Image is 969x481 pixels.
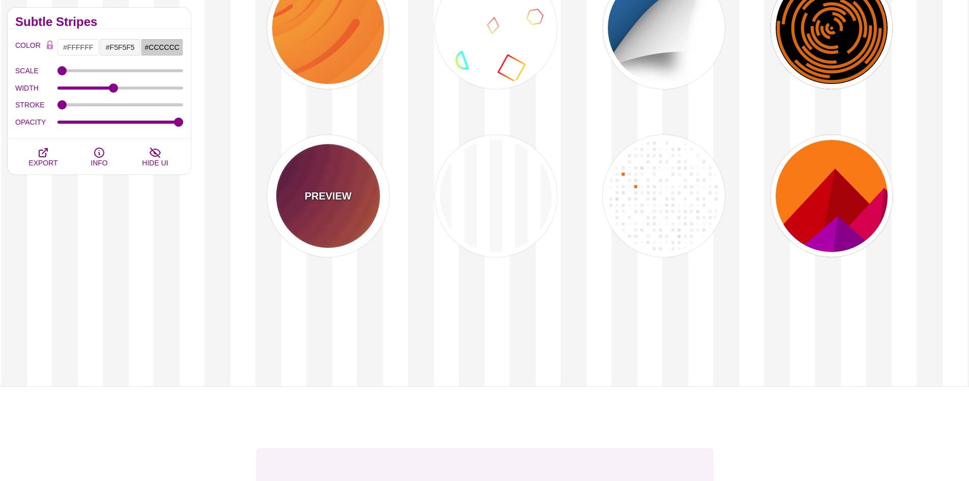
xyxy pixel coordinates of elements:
label: OPACITY [15,116,57,129]
button: EXPORT [15,139,71,175]
span: INFO [91,159,107,167]
button: warm and colorful pyramid background [771,135,893,257]
p: PREVIEW [305,188,351,204]
button: Color Lock [42,39,57,53]
h2: Subtle Stripes [15,18,183,26]
button: HIDE UI [127,139,183,175]
label: STROKE [15,98,57,111]
label: WIDTH [15,81,57,95]
button: Light gray stripe subtle pattern [435,135,557,257]
button: INFO [71,139,127,175]
button: randomized grid of square tiles [603,135,725,257]
span: HIDE UI [142,159,168,167]
label: COLOR [15,39,42,56]
button: PREVIEWorange-purple gradient layered-background curves [267,135,389,257]
label: SCALE [15,64,57,77]
span: EXPORT [28,159,57,167]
